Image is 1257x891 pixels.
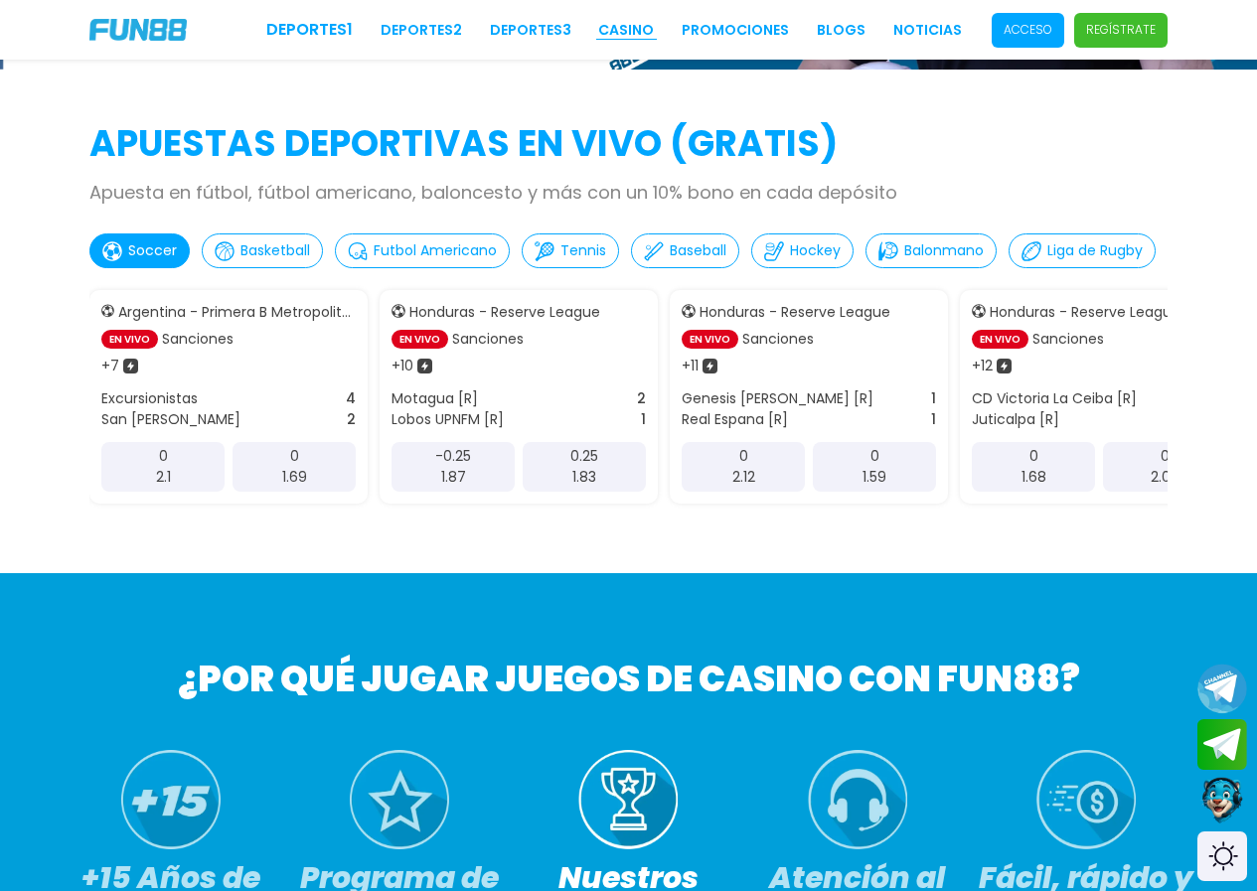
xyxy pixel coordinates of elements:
[751,233,854,268] button: Hockey
[578,750,678,849] img: Nuestros Ganadores
[817,20,865,41] a: BLOGS
[931,388,936,409] p: 1
[990,302,1180,323] p: Honduras - Reserve League
[202,233,323,268] button: Basketball
[1197,719,1247,771] button: Join telegram
[435,446,471,467] p: -0.25
[893,20,962,41] a: NOTICIAS
[266,18,353,42] a: Deportes1
[904,240,984,261] p: Balonmano
[1197,775,1247,826] button: Contact customer service
[490,20,571,41] a: Deportes3
[1086,21,1156,39] p: Regístrate
[972,330,1028,349] p: EN VIVO
[101,356,119,376] p: + 7
[441,467,466,488] p: 1.87
[282,467,307,488] p: 1.69
[700,302,890,323] p: Honduras - Reserve League
[742,329,814,350] p: Sanciones
[1047,240,1143,261] p: Liga de Rugby
[863,467,886,488] p: 1.59
[572,467,596,488] p: 1.83
[1197,663,1247,714] button: Join telegram channel
[732,467,755,488] p: 2.12
[931,409,936,430] p: 1
[89,179,1168,206] p: Apuesta en fútbol, fútbol americano, baloncesto y más con un 10% bono en cada depósito
[790,240,841,261] p: Hockey
[808,750,907,849] img: Atención al cliente
[159,446,168,467] p: 0
[240,240,310,261] p: Basketball
[682,20,789,41] a: Promociones
[1151,467,1178,488] p: 2.02
[121,750,221,849] img: +15 Años de Experiencia
[392,409,504,430] p: Lobos UPNFM [R]
[739,446,748,467] p: 0
[1021,467,1046,488] p: 1.68
[392,330,448,349] p: EN VIVO
[637,388,646,409] p: 2
[865,233,997,268] button: Balonmano
[89,19,187,41] img: Company Logo
[162,329,234,350] p: Sanciones
[118,302,356,323] p: Argentina - Primera B Metropolitana
[101,388,198,409] p: Excursionistas
[598,20,654,41] a: CASINO
[89,117,1168,171] h2: APUESTAS DEPORTIVAS EN VIVO (gratis)
[346,388,356,409] p: 4
[156,467,171,488] p: 2.1
[631,233,739,268] button: Baseball
[522,233,619,268] button: Tennis
[290,446,299,467] p: 0
[972,409,1059,430] p: Juticalpa [R]
[682,388,873,409] p: Genesis [PERSON_NAME] [R]
[870,446,879,467] p: 0
[452,329,524,350] p: Sanciones
[89,233,190,268] button: Soccer
[1029,446,1038,467] p: 0
[972,388,1137,409] p: CD Victoria La Ceiba [R]
[128,240,177,261] p: Soccer
[972,356,993,376] p: + 12
[374,240,497,261] p: Futbol Americano
[682,356,699,376] p: + 11
[560,240,606,261] p: Tennis
[392,388,478,409] p: Motagua [R]
[392,356,413,376] p: + 10
[381,20,462,41] a: Deportes2
[641,409,646,430] p: 1
[1036,750,1136,849] img: Fácil, rápido y seguro
[682,330,738,349] p: EN VIVO
[1032,329,1104,350] p: Sanciones
[409,302,600,323] p: Honduras - Reserve League
[101,330,158,349] p: EN VIVO
[1197,831,1247,881] div: Switch theme
[670,240,726,261] p: Baseball
[1004,21,1052,39] p: Acceso
[350,750,449,849] img: Programa de Lealtad
[570,446,598,467] p: 0.25
[347,409,356,430] p: 2
[1009,233,1156,268] button: Liga de Rugby
[1161,446,1170,467] p: 0
[682,409,788,430] p: Real Espana [R]
[101,409,240,430] p: San [PERSON_NAME]
[335,233,510,268] button: Futbol Americano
